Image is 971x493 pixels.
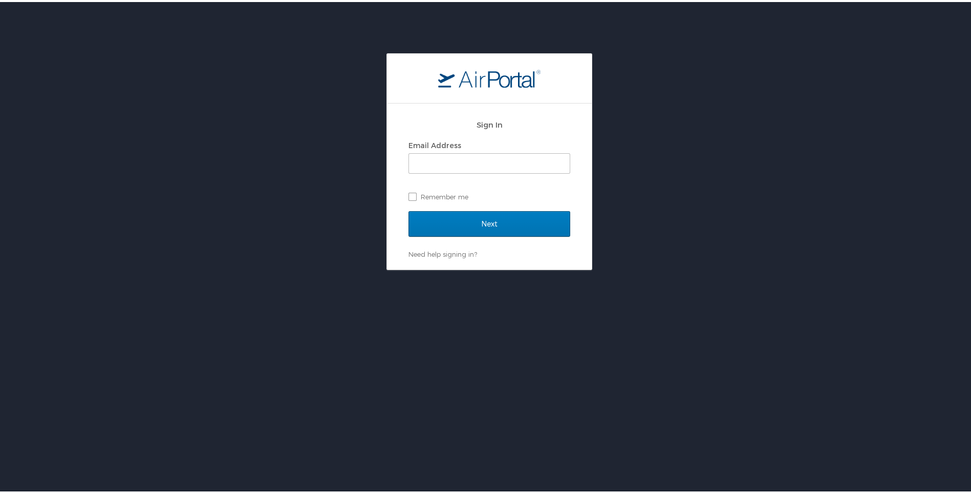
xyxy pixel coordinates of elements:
img: logo [438,67,541,86]
input: Next [408,209,570,235]
a: Need help signing in? [408,248,477,256]
label: Email Address [408,139,461,148]
h2: Sign In [408,117,570,129]
label: Remember me [408,187,570,202]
